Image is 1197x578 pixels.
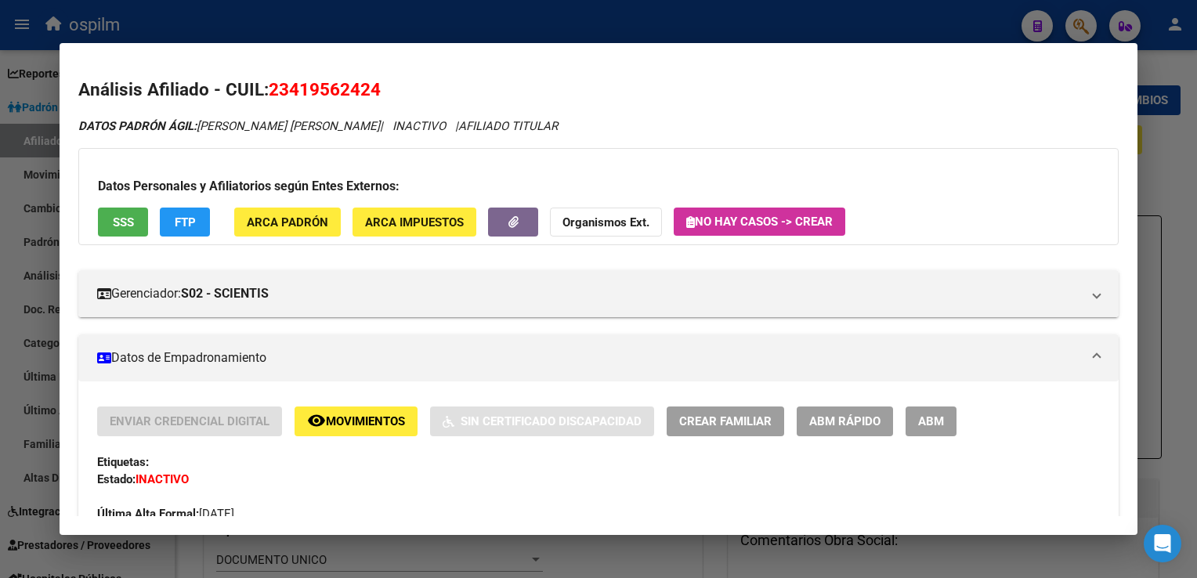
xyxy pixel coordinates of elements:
[160,208,210,237] button: FTP
[797,406,893,435] button: ABM Rápido
[97,284,1080,303] mat-panel-title: Gerenciador:
[269,79,381,99] span: 23419562424
[562,215,649,229] strong: Organismos Ext.
[97,507,199,521] strong: Última Alta Formal:
[550,208,662,237] button: Organismos Ext.
[78,77,1118,103] h2: Análisis Afiliado - CUIL:
[98,177,1098,196] h3: Datos Personales y Afiliatorios según Entes Externos:
[686,215,833,229] span: No hay casos -> Crear
[234,208,341,237] button: ARCA Padrón
[97,455,149,469] strong: Etiquetas:
[98,208,148,237] button: SSS
[458,119,558,133] span: AFILIADO TITULAR
[110,415,269,429] span: Enviar Credencial Digital
[113,215,134,229] span: SSS
[78,119,380,133] span: [PERSON_NAME] [PERSON_NAME]
[353,208,476,237] button: ARCA Impuestos
[78,270,1118,317] mat-expansion-panel-header: Gerenciador:S02 - SCIENTIS
[326,415,405,429] span: Movimientos
[181,284,269,303] strong: S02 - SCIENTIS
[307,411,326,430] mat-icon: remove_red_eye
[78,119,558,133] i: | INACTIVO |
[918,415,944,429] span: ABM
[430,406,654,435] button: Sin Certificado Discapacidad
[78,119,197,133] strong: DATOS PADRÓN ÁGIL:
[906,406,957,435] button: ABM
[1144,525,1181,562] div: Open Intercom Messenger
[97,472,136,486] strong: Estado:
[247,215,328,229] span: ARCA Padrón
[295,406,418,435] button: Movimientos
[809,415,881,429] span: ABM Rápido
[461,415,642,429] span: Sin Certificado Discapacidad
[175,215,196,229] span: FTP
[136,472,189,486] strong: INACTIVO
[667,406,784,435] button: Crear Familiar
[365,215,464,229] span: ARCA Impuestos
[674,208,845,236] button: No hay casos -> Crear
[78,334,1118,381] mat-expansion-panel-header: Datos de Empadronamiento
[679,415,772,429] span: Crear Familiar
[97,349,1080,367] mat-panel-title: Datos de Empadronamiento
[97,507,234,521] span: [DATE]
[97,406,282,435] button: Enviar Credencial Digital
